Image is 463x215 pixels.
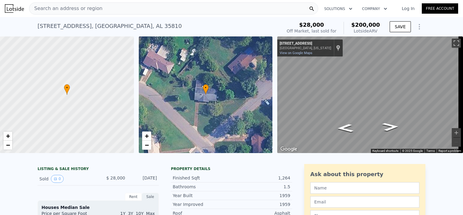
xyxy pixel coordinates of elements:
[173,201,232,207] div: Year Improved
[29,5,102,12] span: Search an address or region
[125,193,142,201] div: Rent
[3,131,12,141] a: Zoom in
[310,196,419,208] input: Email
[375,121,406,133] path: Go Southeast, Broadmor Rd NW
[277,36,463,153] div: Map
[426,149,435,152] a: Terms (opens in new tab)
[171,166,292,171] div: Property details
[336,45,340,51] a: Show location on map
[142,131,151,141] a: Zoom in
[351,28,380,34] div: Lotside ARV
[5,4,24,13] img: Lotside
[422,3,458,14] a: Free Account
[38,22,182,30] div: [STREET_ADDRESS] , [GEOGRAPHIC_DATA] , AL 35810
[6,141,10,149] span: −
[232,193,290,199] div: 1959
[232,201,290,207] div: 1959
[279,145,299,153] img: Google
[173,175,232,181] div: Finished Sqft
[3,141,12,150] a: Zoom out
[299,22,324,28] span: $28,000
[319,3,357,14] button: Solutions
[310,182,419,194] input: Name
[395,5,422,12] a: Log In
[280,51,312,55] a: View on Google Maps
[106,176,125,180] span: $ 28,000
[452,39,461,48] button: Toggle fullscreen view
[310,170,419,179] div: Ask about this property
[452,138,461,147] button: Zoom out
[280,46,331,50] div: [GEOGRAPHIC_DATA], [US_STATE]
[51,175,64,183] button: View historical data
[232,175,290,181] div: 1,264
[173,184,232,190] div: Bathrooms
[64,85,70,90] span: •
[452,128,461,137] button: Zoom in
[280,41,331,46] div: [STREET_ADDRESS]
[130,175,157,183] div: [DATE]
[6,132,10,140] span: +
[390,21,411,32] button: SAVE
[351,22,380,28] span: $200,000
[413,21,425,33] button: Show Options
[287,28,336,34] div: Off Market, last sold for
[39,175,93,183] div: Sold
[203,85,209,90] span: •
[330,122,361,135] path: Go Northwest, Broadmor Rd NW
[372,149,398,153] button: Keyboard shortcuts
[279,145,299,153] a: Open this area in Google Maps (opens a new window)
[42,204,155,210] div: Houses Median Sale
[64,84,70,95] div: •
[38,166,159,172] div: LISTING & SALE HISTORY
[142,141,151,150] a: Zoom out
[145,132,148,140] span: +
[438,149,461,152] a: Report a problem
[142,193,159,201] div: Sale
[357,3,392,14] button: Company
[203,84,209,95] div: •
[232,184,290,190] div: 1.5
[145,141,148,149] span: −
[277,36,463,153] div: Street View
[402,149,423,152] span: © 2025 Google
[173,193,232,199] div: Year Built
